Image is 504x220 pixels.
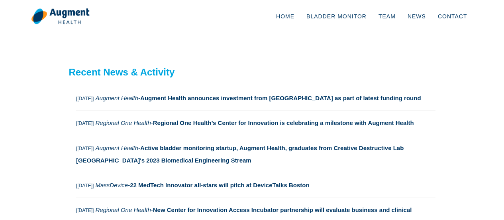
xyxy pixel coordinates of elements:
small: [[DATE]] [76,96,94,101]
a: [[DATE]] Regional One Health-Regional One Health’s Center for Innovation is celebrating a milesto... [76,111,435,135]
h2: Recent News & Activity [69,67,435,78]
small: [[DATE]] [76,183,94,188]
i: Augment Health [96,95,139,101]
i: Augment Health [96,145,139,151]
small: [[DATE]] [76,146,94,151]
small: [[DATE]] [76,121,94,126]
a: Home [270,3,300,30]
img: logo [31,8,90,25]
strong: 22 MedTech Innovator all-stars will pitch at DeviceTalks Boston [130,182,309,188]
a: [[DATE]] Augment Health-Active bladder monitoring startup, Augment Health, graduates from Creativ... [76,136,435,173]
strong: Augment Health announces investment from [GEOGRAPHIC_DATA] as part of latest funding round [140,95,421,101]
a: Bladder Monitor [300,3,373,30]
a: [[DATE]] MassDevice-22 MedTech Innovator all-stars will pitch at DeviceTalks Boston [76,173,435,198]
a: [[DATE]] Augment Health-Augment Health announces investment from [GEOGRAPHIC_DATA] as part of lat... [76,86,435,111]
a: Contact [432,3,473,30]
a: News [402,3,432,30]
i: Regional One Health [96,119,151,126]
a: Team [373,3,402,30]
strong: Active bladder monitoring startup, Augment Health, graduates from Creative Destructive Lab [GEOGR... [76,145,404,164]
i: Regional One Health [96,206,151,213]
small: [[DATE]] [76,208,94,213]
strong: Regional One Health’s Center for Innovation is celebrating a milestone with Augment Health [153,119,414,126]
i: MassDevice [96,182,128,188]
